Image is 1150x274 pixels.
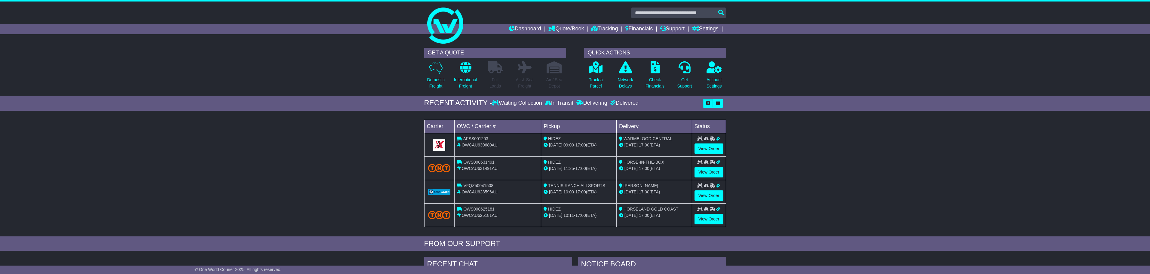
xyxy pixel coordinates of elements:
a: Support [660,24,685,34]
div: FROM OUR SUPPORT [424,239,726,248]
a: Quote/Book [548,24,584,34]
span: 10:11 [563,213,574,218]
a: DomesticFreight [427,61,445,93]
a: View Order [695,190,723,201]
div: Waiting Collection [492,100,543,106]
p: Check Financials [646,77,664,89]
span: TENNIS RANCH ALLSPORTS [548,183,605,188]
div: (ETA) [619,189,689,195]
span: 17:00 [575,166,586,171]
td: OWC / Carrier # [454,120,541,133]
a: Financials [625,24,653,34]
p: Air & Sea Freight [516,77,534,89]
span: 17:00 [575,213,586,218]
span: [DATE] [624,166,638,171]
span: OWS000631491 [463,160,495,165]
a: CheckFinancials [645,61,665,93]
span: 11:25 [563,166,574,171]
span: [DATE] [549,143,562,147]
p: Domestic Freight [427,77,444,89]
p: Network Delays [618,77,633,89]
p: Track a Parcel [589,77,603,89]
img: GetCarrierServiceLogo [433,139,445,151]
a: Track aParcel [589,61,603,93]
span: HORSE-IN-THE-BOX [624,160,664,165]
div: QUICK ACTIONS [584,48,726,58]
span: 17:00 [639,213,649,218]
span: OWS000625181 [463,207,495,211]
span: 10:00 [563,189,574,194]
a: Tracking [591,24,618,34]
p: Full Loads [488,77,503,89]
td: Pickup [541,120,617,133]
p: Account Settings [707,77,722,89]
span: VFQZ50041508 [463,183,493,188]
div: (ETA) [619,212,689,219]
span: 09:00 [563,143,574,147]
span: [DATE] [624,213,638,218]
div: RECENT ACTIVITY - [424,99,492,107]
span: 17:00 [639,189,649,194]
div: GET A QUOTE [424,48,566,58]
a: InternationalFreight [454,61,477,93]
span: HIDEZ [548,160,561,165]
div: NOTICE BOARD [578,257,726,273]
div: Delivered [609,100,639,106]
img: TNT_Domestic.png [428,164,451,172]
span: OWCAU628596AU [462,189,498,194]
span: [DATE] [549,213,562,218]
a: Dashboard [509,24,541,34]
span: [DATE] [549,189,562,194]
img: TNT_Domestic.png [428,211,451,219]
td: Carrier [424,120,454,133]
div: - (ETA) [544,142,614,148]
span: 17:00 [575,143,586,147]
td: Delivery [616,120,692,133]
span: HORSELAND GOLD COAST [624,207,679,211]
a: AccountSettings [706,61,722,93]
div: - (ETA) [544,165,614,172]
div: (ETA) [619,142,689,148]
a: View Order [695,214,723,224]
span: 17:00 [639,166,649,171]
span: [DATE] [624,143,638,147]
p: International Freight [454,77,477,89]
span: OWCAU625181AU [462,213,498,218]
p: Air / Sea Depot [546,77,563,89]
div: RECENT CHAT [424,257,572,273]
span: [DATE] [624,189,638,194]
a: Settings [692,24,719,34]
span: HIDEZ [548,207,561,211]
a: View Order [695,167,723,177]
p: Get Support [677,77,692,89]
span: © One World Courier 2025. All rights reserved. [195,267,282,272]
div: (ETA) [619,165,689,172]
div: In Transit [544,100,575,106]
span: [PERSON_NAME] [624,183,658,188]
div: Delivering [575,100,609,106]
span: OWCAU631491AU [462,166,498,171]
span: OWCAU630680AU [462,143,498,147]
a: View Order [695,143,723,154]
a: GetSupport [677,61,692,93]
span: [DATE] [549,166,562,171]
div: - (ETA) [544,212,614,219]
span: AFSS001203 [463,136,488,141]
span: WARMBLOOD CENTRAL [624,136,672,141]
span: 17:00 [639,143,649,147]
a: NetworkDelays [617,61,633,93]
td: Status [692,120,726,133]
span: 17:00 [575,189,586,194]
img: GetCarrierServiceLogo [428,189,451,195]
div: - (ETA) [544,189,614,195]
span: HIDEZ [548,136,561,141]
